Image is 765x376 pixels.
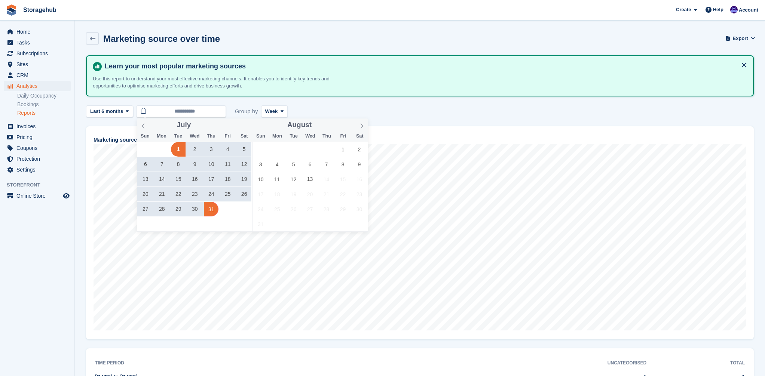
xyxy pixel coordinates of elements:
[286,202,301,216] span: August 26, 2025
[352,187,367,201] span: August 23, 2025
[303,157,317,172] span: August 6, 2025
[17,110,71,117] a: Reports
[16,81,61,91] span: Analytics
[204,172,218,187] span: July 17, 2025
[4,132,71,142] a: menu
[270,187,284,201] span: August 18, 2025
[16,59,61,70] span: Sites
[6,4,17,16] img: stora-icon-8386f47178a22dfd0bd8f6a31ec36ba5ce8667c1dd55bd0f319d3a0aa187defe.svg
[204,142,218,157] span: July 3, 2025
[270,172,284,187] span: August 11, 2025
[253,172,268,187] span: August 10, 2025
[4,27,71,37] a: menu
[318,134,335,139] span: Thu
[236,134,253,139] span: Sat
[4,121,71,132] a: menu
[138,157,153,172] span: July 6, 2025
[265,108,278,115] span: Week
[739,6,758,14] span: Account
[220,172,235,187] span: July 18, 2025
[269,134,285,139] span: Mon
[336,142,350,157] span: August 1, 2025
[187,202,202,216] span: July 30, 2025
[16,132,61,142] span: Pricing
[16,191,61,201] span: Online Store
[204,157,218,172] span: July 10, 2025
[90,108,123,115] span: Last 6 months
[220,187,235,201] span: July 25, 2025
[171,187,186,201] span: July 22, 2025
[171,202,186,216] span: July 29, 2025
[16,37,61,48] span: Tasks
[270,157,284,172] span: August 4, 2025
[137,134,153,139] span: Sun
[171,142,186,157] span: July 1, 2025
[16,27,61,37] span: Home
[286,157,301,172] span: August 5, 2025
[16,121,61,132] span: Invoices
[204,202,218,216] span: July 31, 2025
[336,157,350,172] span: August 8, 2025
[20,4,59,16] a: Storagehub
[237,142,251,157] span: July 5, 2025
[138,187,153,201] span: July 20, 2025
[336,172,350,187] span: August 15, 2025
[154,187,169,201] span: July 21, 2025
[17,101,71,108] a: Bookings
[138,172,153,187] span: July 13, 2025
[253,217,268,231] span: August 31, 2025
[7,181,74,189] span: Storefront
[733,35,748,42] span: Export
[95,357,383,369] th: Time period
[16,143,61,153] span: Coupons
[713,6,723,13] span: Help
[187,187,202,201] span: July 23, 2025
[17,92,71,99] a: Daily Occupancy
[352,134,368,139] span: Sat
[4,143,71,153] a: menu
[336,202,350,216] span: August 29, 2025
[16,164,61,175] span: Settings
[220,157,235,172] span: July 11, 2025
[253,202,268,216] span: August 24, 2025
[187,172,202,187] span: July 16, 2025
[286,187,301,201] span: August 19, 2025
[16,70,61,80] span: CRM
[352,142,367,157] span: August 2, 2025
[253,134,269,139] span: Sun
[4,48,71,59] a: menu
[4,154,71,164] a: menu
[237,187,251,201] span: July 26, 2025
[171,157,186,172] span: July 8, 2025
[319,157,334,172] span: August 7, 2025
[93,75,355,90] p: Use this report to understand your most effective marketing channels. It enables you to identify ...
[62,191,71,200] a: Preview store
[352,157,367,172] span: August 9, 2025
[4,81,71,91] a: menu
[727,32,754,44] button: Export
[253,157,268,172] span: August 3, 2025
[170,134,186,139] span: Tue
[235,105,258,118] span: Group by
[86,105,133,118] button: Last 6 months
[16,48,61,59] span: Subscriptions
[4,191,71,201] a: menu
[303,202,317,216] span: August 27, 2025
[102,62,747,71] h4: Learn your most popular marketing sources
[187,157,202,172] span: July 9, 2025
[220,134,236,139] span: Fri
[94,136,137,144] span: Marketing source
[4,37,71,48] a: menu
[191,121,214,129] input: Year
[352,202,367,216] span: August 30, 2025
[303,172,317,187] span: August 13, 2025
[335,134,352,139] span: Fri
[319,172,334,187] span: August 14, 2025
[286,172,301,187] span: August 12, 2025
[303,187,317,201] span: August 20, 2025
[16,154,61,164] span: Protection
[4,59,71,70] a: menu
[4,70,71,80] a: menu
[237,172,251,187] span: July 19, 2025
[730,6,738,13] img: John Reinesch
